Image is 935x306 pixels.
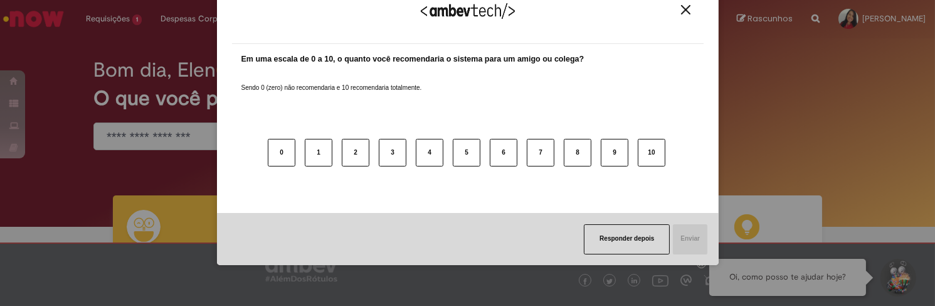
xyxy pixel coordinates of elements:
[564,139,591,167] button: 8
[268,139,295,167] button: 0
[638,139,665,167] button: 10
[490,139,517,167] button: 6
[379,139,406,167] button: 3
[416,139,443,167] button: 4
[342,139,369,167] button: 2
[527,139,554,167] button: 7
[681,5,690,14] img: Close
[421,3,515,19] img: Logo Ambevtech
[677,4,694,15] button: Close
[453,139,480,167] button: 5
[241,68,422,92] label: Sendo 0 (zero) não recomendaria e 10 recomendaria totalmente.
[584,224,670,254] button: Responder depois
[305,139,332,167] button: 1
[241,53,584,65] label: Em uma escala de 0 a 10, o quanto você recomendaria o sistema para um amigo ou colega?
[601,139,628,167] button: 9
